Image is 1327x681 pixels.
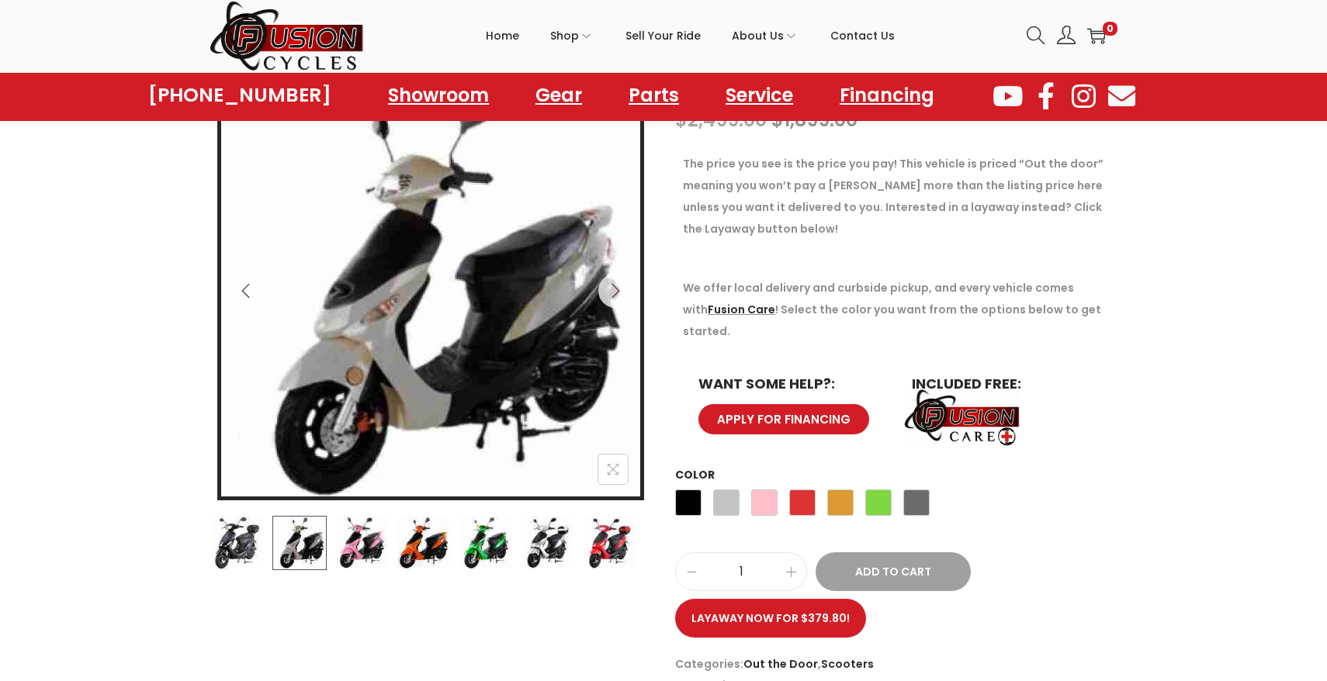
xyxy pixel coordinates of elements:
[210,516,265,570] img: Product image
[912,377,1094,391] h6: INCLUDED FREE:
[372,78,504,113] a: Showroom
[708,302,775,317] a: Fusion Care
[598,274,632,308] button: Next
[583,516,637,570] img: Product image
[613,78,695,113] a: Parts
[717,413,851,425] span: APPLY FOR FINANCING
[675,599,866,638] a: Layaway now for $379.80!
[710,78,809,113] a: Service
[683,153,1110,240] p: The price you see is the price you pay! This vehicle is priced “Out the door” meaning you won’t p...
[698,404,869,434] a: APPLY FOR FINANCING
[397,516,451,570] img: Product image
[365,1,1015,71] nav: Primary navigation
[683,277,1110,342] p: We offer local delivery and curbside pickup, and every vehicle comes with ! Select the color you ...
[675,467,715,482] label: Color
[148,85,331,106] a: [PHONE_NUMBER]
[816,552,971,591] button: Add to Cart
[521,516,575,570] img: Product image
[830,16,895,55] span: Contact Us
[221,85,640,504] img: Product image
[334,516,389,570] img: Product image
[372,78,950,113] nav: Menu
[830,1,895,71] a: Contact Us
[486,1,519,71] a: Home
[821,656,874,672] a: Scooters
[824,78,950,113] a: Financing
[272,516,327,570] img: Product image
[732,16,784,55] span: About Us
[486,16,519,55] span: Home
[520,78,598,113] a: Gear
[625,1,701,71] a: Sell Your Ride
[698,377,881,391] h6: WANT SOME HELP?:
[550,1,594,71] a: Shop
[743,656,818,672] a: Out the Door
[625,16,701,55] span: Sell Your Ride
[676,561,806,582] input: Product quantity
[459,516,513,570] img: Product image
[229,274,263,308] button: Previous
[675,653,1117,675] span: Categories: ,
[1087,26,1106,45] a: 0
[550,16,579,55] span: Shop
[732,1,799,71] a: About Us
